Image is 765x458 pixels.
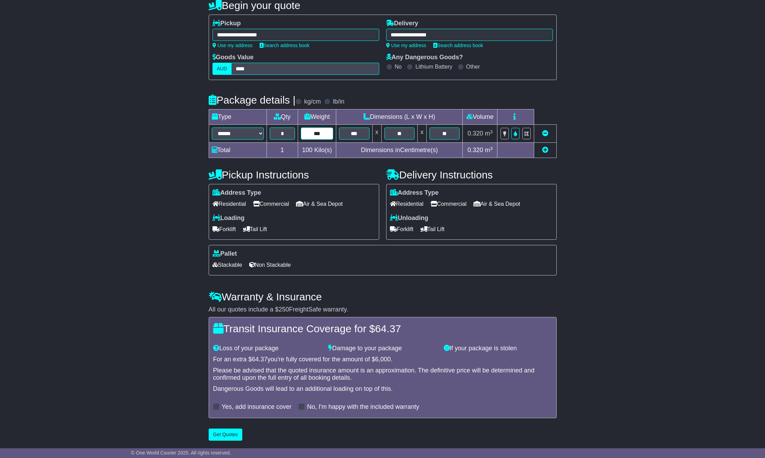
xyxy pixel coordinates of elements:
span: Tail Lift [420,224,445,235]
div: Damage to your package [325,345,440,352]
label: Delivery [386,20,418,27]
span: Tail Lift [243,224,267,235]
span: Residential [390,199,424,209]
h4: Warranty & Insurance [209,291,557,302]
span: 250 [279,306,289,313]
label: AUD [212,63,232,75]
h4: Delivery Instructions [386,169,557,180]
td: Weight [298,109,336,125]
span: Commercial [253,199,289,209]
td: Dimensions (L x W x H) [336,109,463,125]
div: For an extra $ you're fully covered for the amount of $ . [213,356,552,363]
span: 0.320 [468,130,483,137]
label: Address Type [212,189,261,197]
span: 64.37 [252,356,268,363]
h4: Package details | [209,94,296,106]
div: Please be advised that the quoted insurance amount is an approximation. The definitive price will... [213,367,552,382]
label: Other [466,63,480,70]
label: kg/cm [304,98,321,106]
td: Kilo(s) [298,143,336,158]
label: No [395,63,402,70]
label: Pickup [212,20,241,27]
a: Use my address [386,43,426,48]
span: © One World Courier 2025. All rights reserved. [131,450,231,456]
label: Loading [212,214,245,222]
a: Use my address [212,43,253,48]
a: Search address book [433,43,483,48]
label: Any Dangerous Goods? [386,54,463,61]
div: Dangerous Goods will lead to an additional loading on top of this. [213,385,552,393]
button: Get Quotes [209,429,243,441]
label: Address Type [390,189,439,197]
label: No, I'm happy with the included warranty [307,403,419,411]
span: m [485,147,493,153]
td: Qty [267,109,298,125]
td: x [372,125,381,143]
div: All our quotes include a $ FreightSafe warranty. [209,306,557,314]
span: Residential [212,199,246,209]
td: 1 [267,143,298,158]
span: 100 [302,147,313,153]
h4: Transit Insurance Coverage for $ [213,323,552,334]
span: Stackable [212,259,242,270]
label: Yes, add insurance cover [222,403,292,411]
span: 6,000 [375,356,391,363]
span: Air & Sea Depot [473,199,520,209]
td: Volume [463,109,497,125]
span: Forklift [212,224,236,235]
div: Loss of your package [210,345,325,352]
td: Total [209,143,267,158]
h4: Pickup Instructions [209,169,379,180]
label: Lithium Battery [415,63,452,70]
td: Dimensions in Centimetre(s) [336,143,463,158]
span: 0.320 [468,147,483,153]
sup: 3 [490,129,493,134]
td: x [417,125,426,143]
label: Unloading [390,214,428,222]
label: Pallet [212,250,237,258]
a: Search address book [260,43,310,48]
a: Remove this item [542,130,548,137]
div: If your package is stolen [440,345,556,352]
label: Goods Value [212,54,254,61]
span: Forklift [390,224,414,235]
sup: 3 [490,146,493,151]
span: 64.37 [375,323,401,334]
span: Commercial [431,199,467,209]
span: Non Stackable [249,259,291,270]
td: Type [209,109,267,125]
span: m [485,130,493,137]
span: Air & Sea Depot [296,199,343,209]
a: Add new item [542,147,548,153]
label: lb/in [333,98,344,106]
